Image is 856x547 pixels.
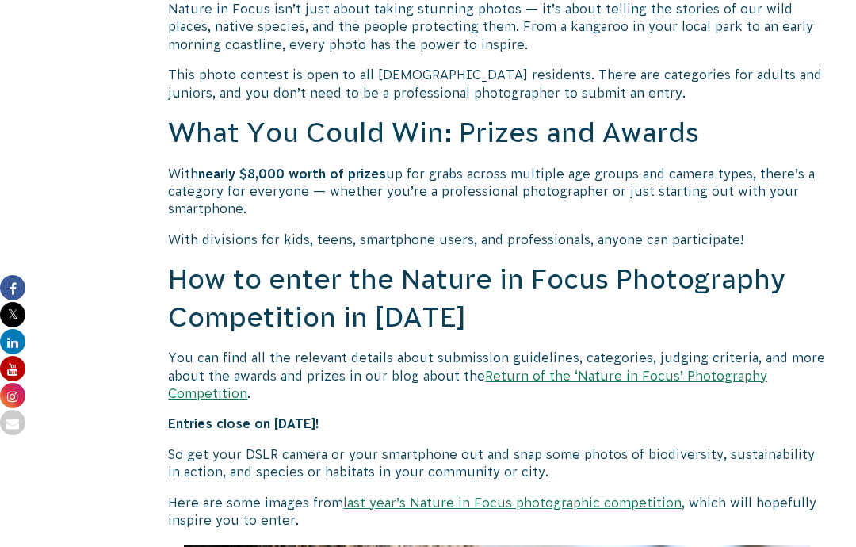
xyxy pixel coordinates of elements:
[168,165,826,218] p: With up for grabs across multiple age groups and camera types, there’s a category for everyone — ...
[168,349,826,402] p: You can find all the relevant details about submission guidelines, categories, judging criteria, ...
[198,166,386,181] strong: nearly $8,000 worth of prizes
[168,231,826,248] p: With divisions for kids, teens, smartphone users, and professionals, anyone can participate!
[168,261,826,336] h2: How to enter the Nature in Focus Photography Competition in [DATE]
[168,66,826,101] p: This photo contest is open to all [DEMOGRAPHIC_DATA] residents. There are categories for adults a...
[168,416,319,430] strong: Entries close on [DATE]!
[168,494,826,530] p: Here are some images from , which will hopefully inspire you to enter.
[168,114,826,152] h2: What You Could Win: Prizes and Awards
[343,495,682,510] a: last year’s Nature in Focus photographic competition
[168,446,826,481] p: So get your DSLR camera or your smartphone out and snap some photos of biodiversity, sustainabili...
